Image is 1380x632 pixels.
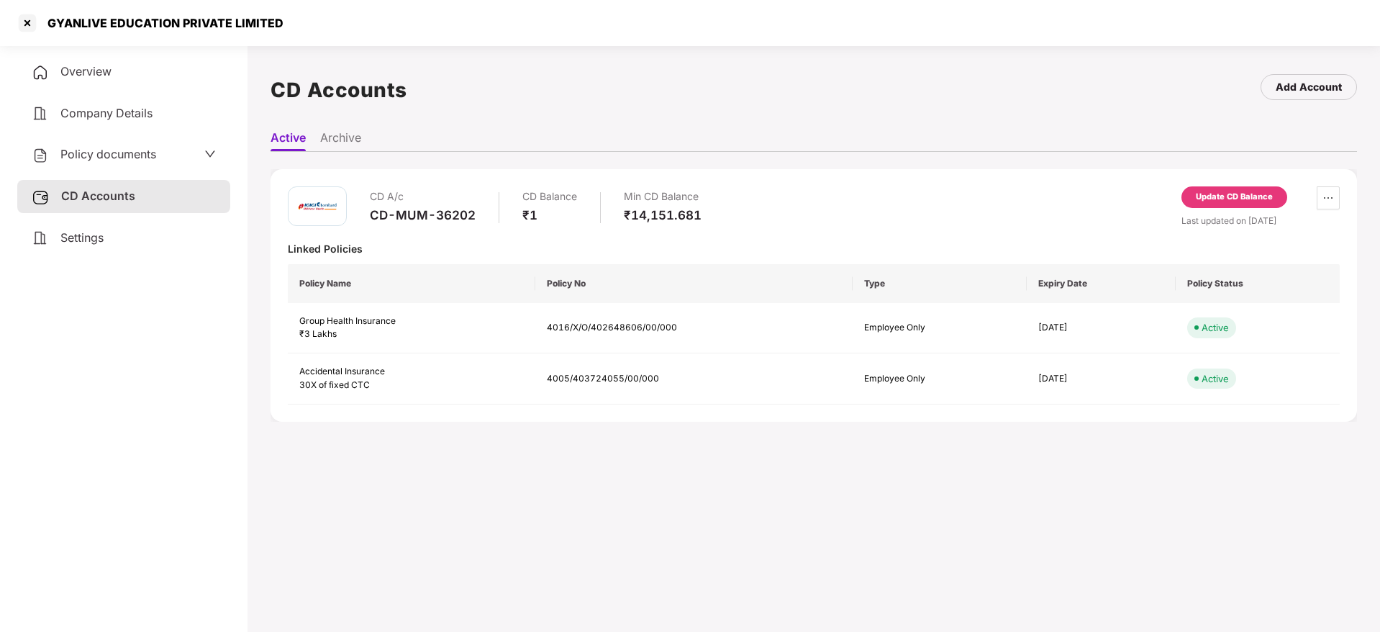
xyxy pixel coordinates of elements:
img: svg+xml;base64,PHN2ZyB4bWxucz0iaHR0cDovL3d3dy53My5vcmcvMjAwMC9zdmciIHdpZHRoPSIyNCIgaGVpZ2h0PSIyNC... [32,230,49,247]
div: Min CD Balance [624,186,702,207]
span: Settings [60,230,104,245]
img: svg+xml;base64,PHN2ZyB3aWR0aD0iMjUiIGhlaWdodD0iMjQiIHZpZXdCb3g9IjAgMCAyNSAyNCIgZmlsbD0ibm9uZSIgeG... [32,189,50,206]
div: ₹14,151.681 [624,207,702,223]
span: Company Details [60,106,153,120]
h1: CD Accounts [271,74,407,106]
th: Policy Name [288,264,535,303]
span: Overview [60,64,112,78]
img: icici.png [296,199,339,214]
div: CD Balance [522,186,577,207]
th: Policy Status [1176,264,1340,303]
span: CD Accounts [61,189,135,203]
div: CD-MUM-36202 [370,207,476,223]
div: Last updated on [DATE] [1181,214,1340,227]
div: Employee Only [864,321,1015,335]
div: Accidental Insurance [299,365,524,379]
div: Update CD Balance [1196,191,1273,204]
button: ellipsis [1317,186,1340,209]
div: Active [1202,320,1229,335]
img: svg+xml;base64,PHN2ZyB4bWxucz0iaHR0cDovL3d3dy53My5vcmcvMjAwMC9zdmciIHdpZHRoPSIyNCIgaGVpZ2h0PSIyNC... [32,105,49,122]
td: 4005/403724055/00/000 [535,353,853,405]
div: Active [1202,371,1229,386]
th: Expiry Date [1027,264,1176,303]
span: ellipsis [1317,192,1339,204]
span: Policy documents [60,147,156,161]
td: [DATE] [1027,353,1176,405]
th: Type [853,264,1027,303]
div: Group Health Insurance [299,315,524,328]
div: Add Account [1276,79,1342,95]
div: GYANLIVE EDUCATION PRIVATE LIMITED [39,16,283,30]
td: 4016/X/O/402648606/00/000 [535,303,853,354]
li: Active [271,130,306,151]
div: Employee Only [864,372,1015,386]
img: svg+xml;base64,PHN2ZyB4bWxucz0iaHR0cDovL3d3dy53My5vcmcvMjAwMC9zdmciIHdpZHRoPSIyNCIgaGVpZ2h0PSIyNC... [32,64,49,81]
th: Policy No [535,264,853,303]
img: svg+xml;base64,PHN2ZyB4bWxucz0iaHR0cDovL3d3dy53My5vcmcvMjAwMC9zdmciIHdpZHRoPSIyNCIgaGVpZ2h0PSIyNC... [32,147,49,164]
span: ₹3 Lakhs [299,328,337,339]
span: down [204,148,216,160]
span: 30X of fixed CTC [299,379,370,390]
div: ₹1 [522,207,577,223]
div: Linked Policies [288,242,1340,256]
li: Archive [320,130,361,151]
div: CD A/c [370,186,476,207]
td: [DATE] [1027,303,1176,354]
